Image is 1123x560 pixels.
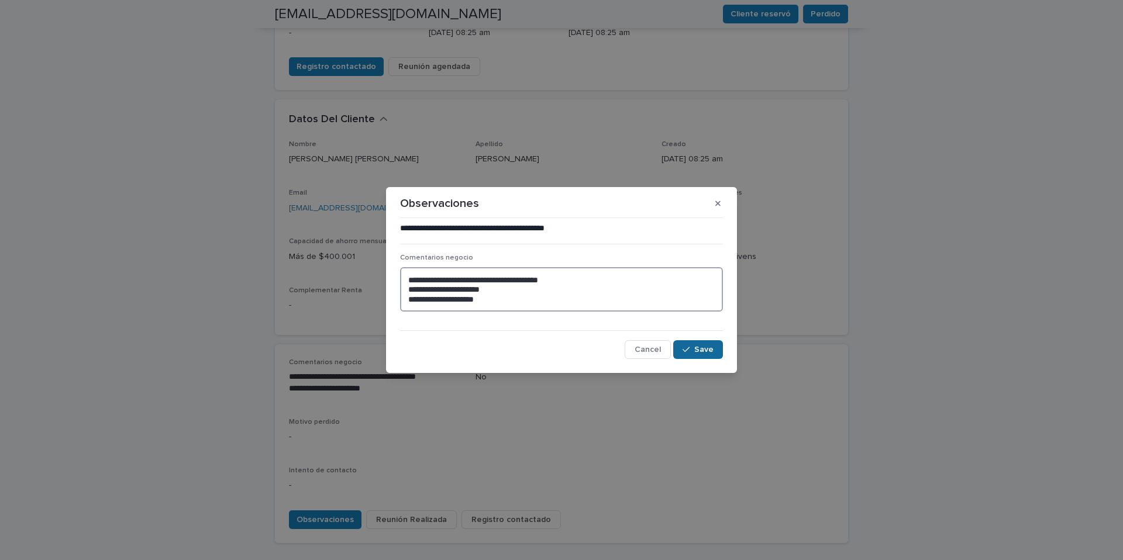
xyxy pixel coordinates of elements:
span: Save [694,345,714,354]
span: Comentarios negocio [400,254,473,261]
button: Cancel [625,340,671,359]
p: Observaciones [400,196,479,210]
button: Save [673,340,723,359]
span: Cancel [635,345,661,354]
